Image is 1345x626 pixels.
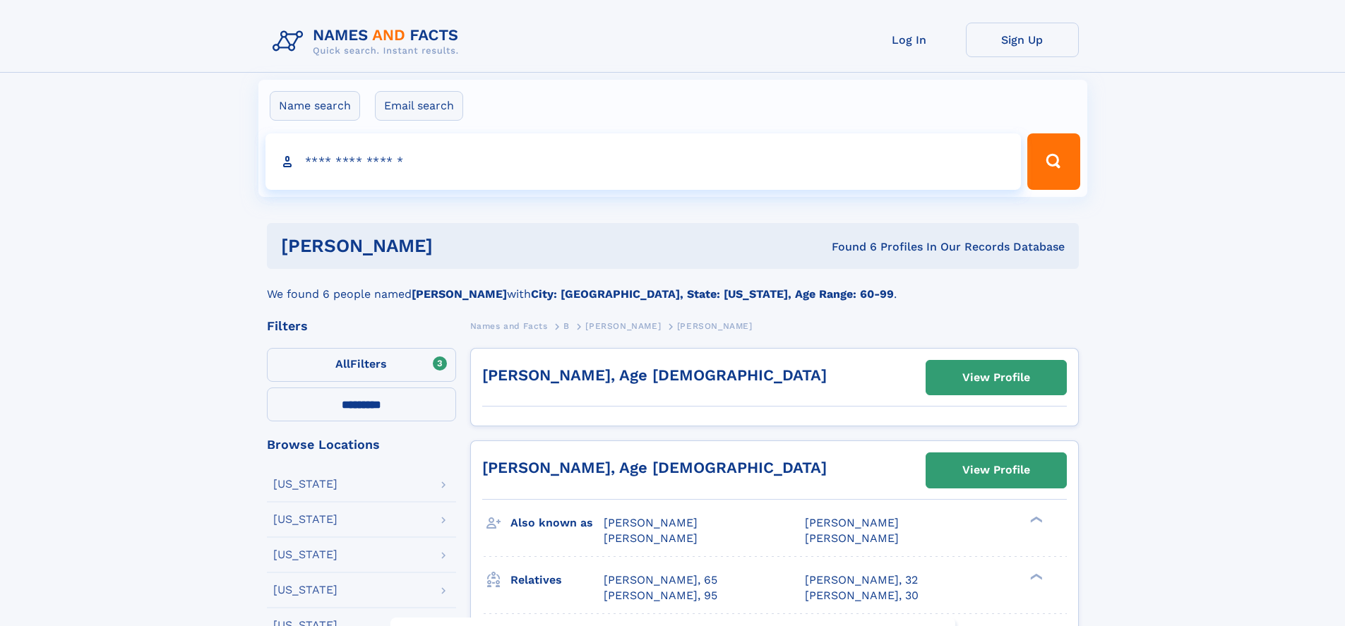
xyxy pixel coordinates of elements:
[962,361,1030,394] div: View Profile
[273,549,337,560] div: [US_STATE]
[966,23,1079,57] a: Sign Up
[273,514,337,525] div: [US_STATE]
[805,572,918,588] a: [PERSON_NAME], 32
[482,459,827,476] a: [PERSON_NAME], Age [DEMOGRAPHIC_DATA]
[585,321,661,331] span: [PERSON_NAME]
[470,317,548,335] a: Names and Facts
[805,531,899,545] span: [PERSON_NAME]
[1027,133,1080,190] button: Search Button
[267,23,470,61] img: Logo Names and Facts
[604,531,698,545] span: [PERSON_NAME]
[563,321,570,331] span: B
[267,438,456,451] div: Browse Locations
[270,91,360,121] label: Name search
[375,91,463,121] label: Email search
[412,287,507,301] b: [PERSON_NAME]
[281,237,633,255] h1: [PERSON_NAME]
[926,361,1066,395] a: View Profile
[273,478,337,490] div: [US_STATE]
[482,366,827,384] a: [PERSON_NAME], Age [DEMOGRAPHIC_DATA]
[265,133,1022,190] input: search input
[962,454,1030,486] div: View Profile
[1027,514,1044,524] div: ❯
[531,287,894,301] b: City: [GEOGRAPHIC_DATA], State: [US_STATE], Age Range: 60-99
[805,588,919,603] a: [PERSON_NAME], 30
[677,321,753,331] span: [PERSON_NAME]
[335,357,350,371] span: All
[853,23,966,57] a: Log In
[1027,572,1044,581] div: ❯
[267,320,456,332] div: Filters
[273,584,337,596] div: [US_STATE]
[510,568,604,592] h3: Relatives
[805,516,899,529] span: [PERSON_NAME]
[267,269,1079,303] div: We found 6 people named with .
[563,317,570,335] a: B
[926,453,1066,487] a: View Profile
[632,239,1065,255] div: Found 6 Profiles In Our Records Database
[604,516,698,529] span: [PERSON_NAME]
[604,588,717,603] a: [PERSON_NAME], 95
[510,511,604,535] h3: Also known as
[585,317,661,335] a: [PERSON_NAME]
[604,572,717,588] a: [PERSON_NAME], 65
[267,348,456,382] label: Filters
